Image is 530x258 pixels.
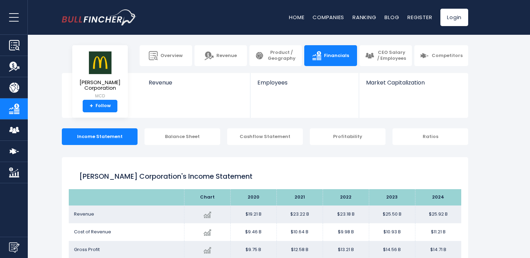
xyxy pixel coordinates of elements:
a: Competitors [414,45,468,66]
td: $10.64 B [276,223,323,241]
span: Financials [324,53,349,59]
th: 2024 [415,189,461,205]
div: Profitability [310,128,386,145]
th: 2022 [323,189,369,205]
td: $10.93 B [369,223,415,241]
td: $11.21 B [415,223,461,241]
a: Go to homepage [62,9,136,25]
a: Market Capitalization [359,73,467,98]
span: Revenue [74,211,94,217]
td: $25.92 B [415,205,461,223]
a: Login [440,9,468,26]
h1: [PERSON_NAME] Corporation's Income Statement [79,171,451,182]
a: Employees [250,73,358,98]
span: [PERSON_NAME] Corporation [78,80,122,91]
th: Chart [184,189,230,205]
a: +Follow [83,100,117,112]
div: Ratios [392,128,468,145]
td: $25.50 B [369,205,415,223]
td: $9.46 B [230,223,276,241]
a: Companies [313,14,344,21]
td: $19.21 B [230,205,276,223]
small: MCD [78,93,122,99]
th: 2020 [230,189,276,205]
span: Revenue [149,79,243,86]
a: Financials [304,45,357,66]
a: Ranking [353,14,376,21]
th: 2021 [276,189,323,205]
div: Cashflow Statement [227,128,303,145]
a: Home [289,14,304,21]
a: Blog [384,14,399,21]
span: Market Capitalization [366,79,461,86]
span: Revenue [216,53,237,59]
span: CEO Salary / Employees [377,50,406,62]
td: $23.18 B [323,205,369,223]
a: Register [407,14,432,21]
img: bullfincher logo [62,9,136,25]
th: 2023 [369,189,415,205]
a: Product / Geography [249,45,302,66]
a: CEO Salary / Employees [359,45,412,66]
span: Employees [257,79,351,86]
div: Income Statement [62,128,138,145]
strong: + [90,103,93,109]
td: $9.98 B [323,223,369,241]
a: Revenue [194,45,247,66]
span: Gross Profit [74,246,100,253]
span: Competitors [432,53,463,59]
a: Overview [140,45,192,66]
span: Overview [160,53,183,59]
div: Balance Sheet [144,128,220,145]
span: Cost of Revenue [74,228,111,235]
a: Revenue [142,73,250,98]
td: $23.22 B [276,205,323,223]
span: Product / Geography [267,50,296,62]
a: [PERSON_NAME] Corporation MCD [77,51,123,100]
